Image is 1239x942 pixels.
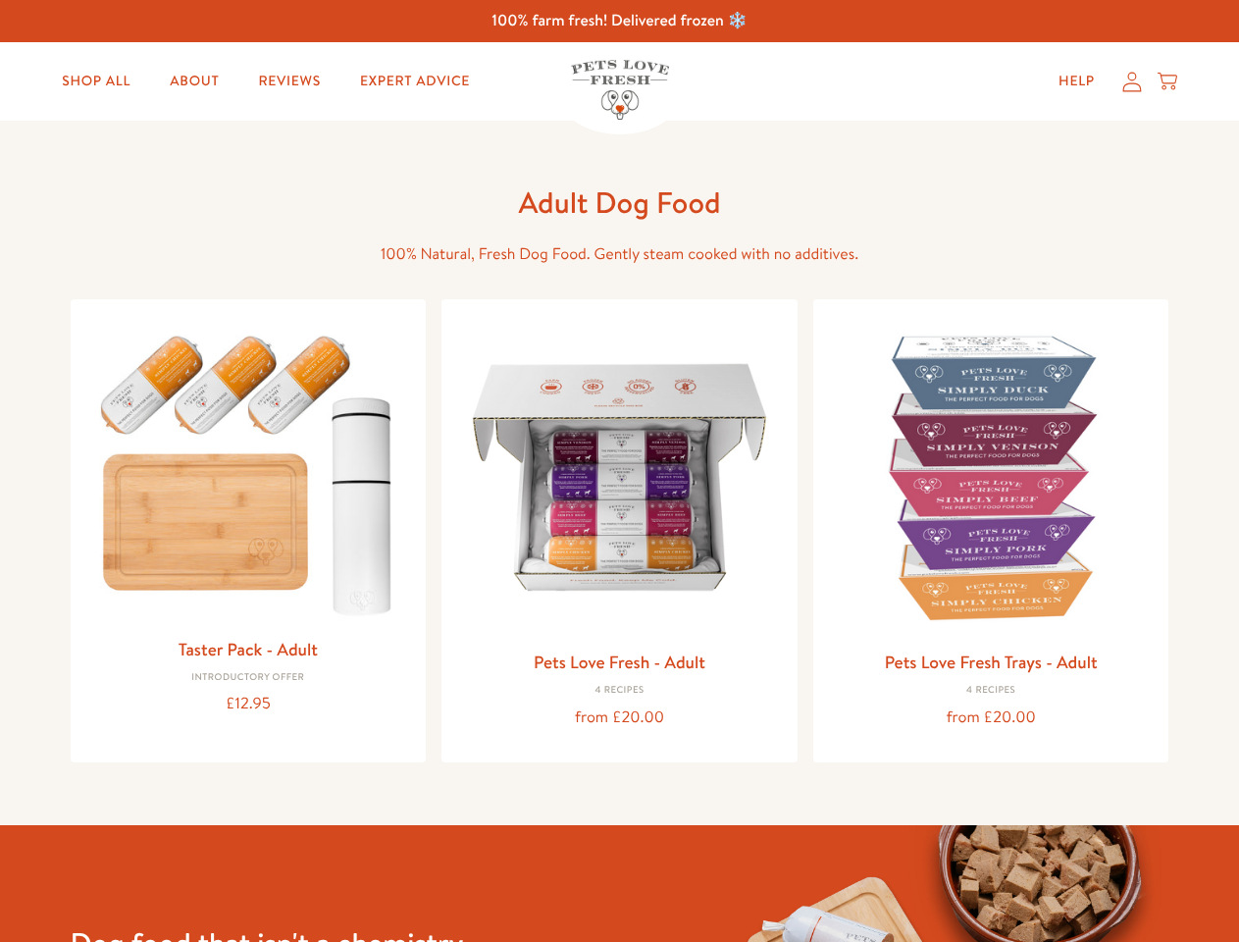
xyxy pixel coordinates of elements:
a: Pets Love Fresh Trays - Adult [885,650,1098,674]
a: Help [1043,62,1110,101]
div: 4 Recipes [829,685,1154,697]
a: Shop All [46,62,146,101]
a: Taster Pack - Adult [179,637,318,661]
a: About [154,62,234,101]
a: Pets Love Fresh - Adult [534,650,705,674]
img: Pets Love Fresh - Adult [457,315,782,640]
div: from £20.00 [829,705,1154,731]
span: 100% Natural, Fresh Dog Food. Gently steam cooked with no additives. [381,243,858,265]
a: Expert Advice [344,62,486,101]
div: £12.95 [86,691,411,717]
div: from £20.00 [457,705,782,731]
div: 4 Recipes [457,685,782,697]
a: Reviews [242,62,336,101]
h1: Adult Dog Food [306,183,934,222]
img: Pets Love Fresh [571,60,669,120]
div: Introductory Offer [86,672,411,684]
img: Pets Love Fresh Trays - Adult [829,315,1154,640]
img: Taster Pack - Adult [86,315,411,626]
